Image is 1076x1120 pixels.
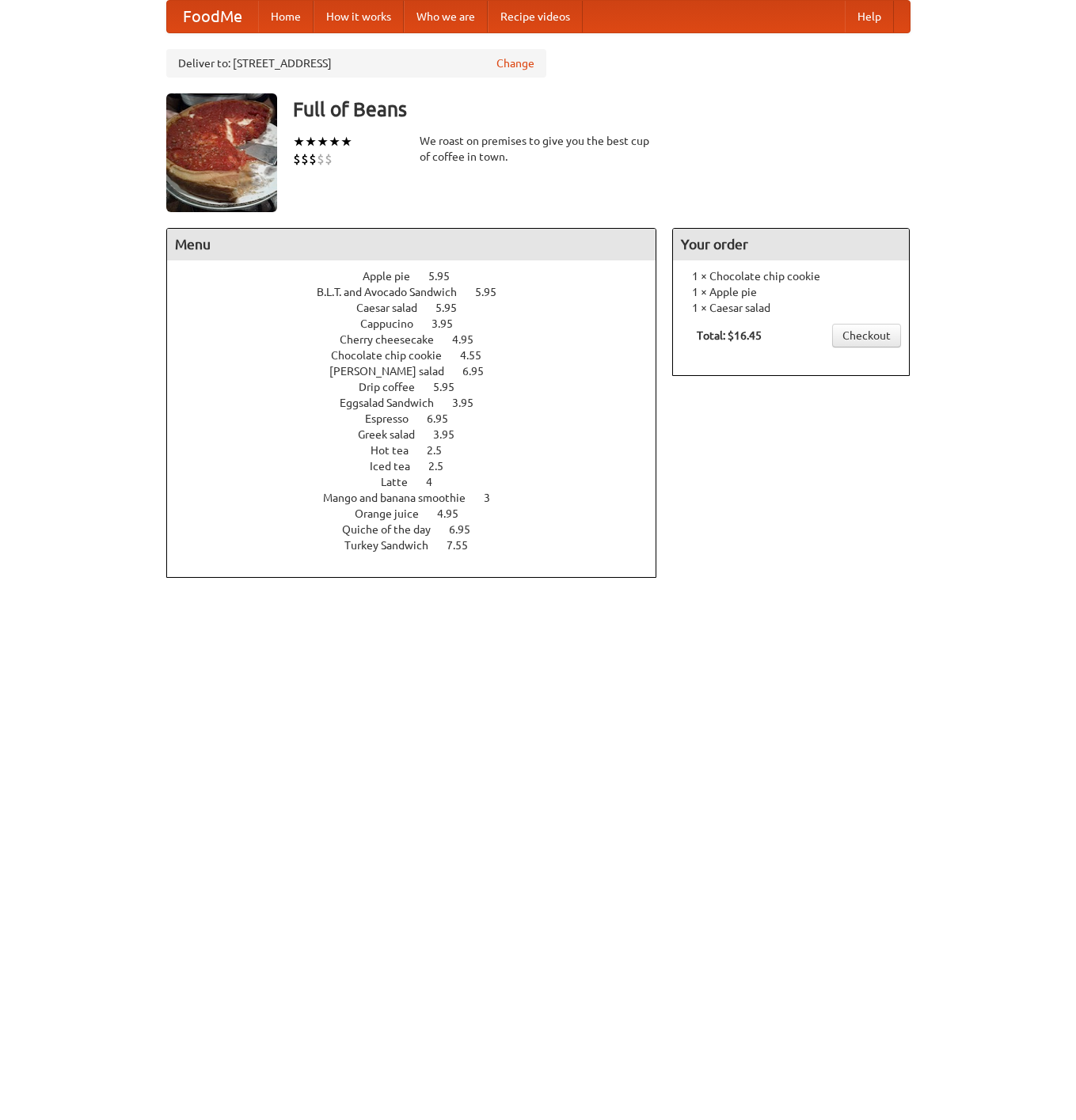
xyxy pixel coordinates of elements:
[475,286,512,298] span: 5.95
[314,1,404,32] a: How it works
[370,460,473,473] a: Iced tea 2.5
[331,349,458,362] span: Chocolate chip cookie
[435,302,473,314] span: 5.95
[484,492,506,504] span: 3
[681,300,901,316] li: 1 × Caesar salad
[167,229,656,260] h4: Menu
[832,324,901,347] a: Checkout
[344,539,444,552] span: Turkey Sandwich
[342,523,447,536] span: Quiche of the day
[447,539,484,552] span: 7.55
[301,150,309,168] li: $
[355,507,435,520] span: Orange juice
[381,476,462,488] a: Latte 4
[356,302,486,314] a: Caesar salad 5.95
[420,133,657,165] div: We roast on premises to give you the best cup of coffee in town.
[317,150,325,168] li: $
[340,333,503,346] a: Cherry cheesecake 4.95
[305,133,317,150] li: ★
[340,397,450,409] span: Eggsalad Sandwich
[317,286,526,298] a: B.L.T. and Avocado Sandwich 5.95
[452,333,489,346] span: 4.95
[363,270,426,283] span: Apple pie
[488,1,583,32] a: Recipe videos
[293,150,301,168] li: $
[404,1,488,32] a: Who we are
[496,55,534,71] a: Change
[340,397,503,409] a: Eggsalad Sandwich 3.95
[359,381,484,393] a: Drip coffee 5.95
[317,286,473,298] span: B.L.T. and Avocado Sandwich
[460,349,497,362] span: 4.55
[344,539,497,552] a: Turkey Sandwich 7.55
[340,333,450,346] span: Cherry cheesecake
[449,523,486,536] span: 6.95
[370,460,426,473] span: Iced tea
[381,476,424,488] span: Latte
[293,133,305,150] li: ★
[166,93,277,212] img: angular.jpg
[258,1,314,32] a: Home
[427,412,464,425] span: 6.95
[681,284,901,300] li: 1 × Apple pie
[293,93,911,125] h3: Full of Beans
[365,412,477,425] a: Espresso 6.95
[452,397,489,409] span: 3.95
[673,229,909,260] h4: Your order
[371,444,424,457] span: Hot tea
[427,444,458,457] span: 2.5
[365,412,424,425] span: Espresso
[433,381,470,393] span: 5.95
[428,270,466,283] span: 5.95
[845,1,894,32] a: Help
[323,492,481,504] span: Mango and banana smoothie
[697,329,762,342] b: Total: $16.45
[358,428,484,441] a: Greek salad 3.95
[371,444,471,457] a: Hot tea 2.5
[432,317,469,330] span: 3.95
[681,268,901,284] li: 1 × Chocolate chip cookie
[428,460,459,473] span: 2.5
[433,428,470,441] span: 3.95
[329,365,460,378] span: [PERSON_NAME] salad
[340,133,352,150] li: ★
[355,507,488,520] a: Orange juice 4.95
[331,349,511,362] a: Chocolate chip cookie 4.55
[356,302,433,314] span: Caesar salad
[166,49,546,78] div: Deliver to: [STREET_ADDRESS]
[323,492,519,504] a: Mango and banana smoothie 3
[309,150,317,168] li: $
[329,365,513,378] a: [PERSON_NAME] salad 6.95
[437,507,474,520] span: 4.95
[329,133,340,150] li: ★
[167,1,258,32] a: FoodMe
[342,523,500,536] a: Quiche of the day 6.95
[359,381,431,393] span: Drip coffee
[358,428,431,441] span: Greek salad
[317,133,329,150] li: ★
[360,317,429,330] span: Cappucino
[363,270,479,283] a: Apple pie 5.95
[360,317,482,330] a: Cappucino 3.95
[426,476,448,488] span: 4
[325,150,333,168] li: $
[462,365,500,378] span: 6.95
